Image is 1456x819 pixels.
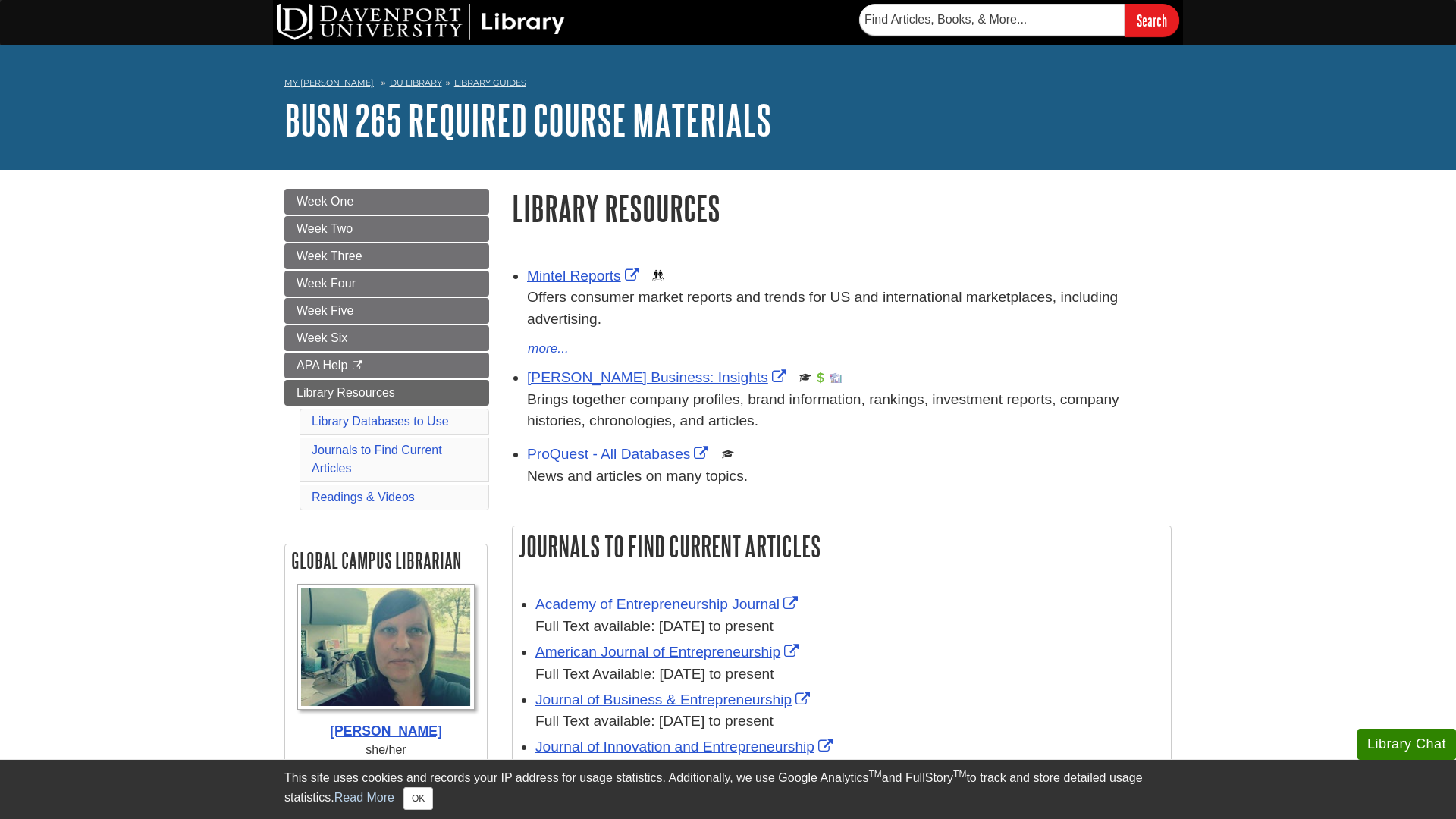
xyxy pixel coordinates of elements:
p: Brings together company profiles, brand information, rankings, investment reports, company histor... [527,389,1172,433]
a: Link opens in new window [527,268,643,284]
form: Searches DU Library's articles, books, and more [859,4,1179,36]
img: Scholarly or Peer Reviewed [799,372,811,384]
a: Link opens in new window [535,644,802,660]
h1: Library Resources [512,189,1172,227]
p: Offers consumer market reports and trends for US and international marketplaces, including advert... [527,287,1172,331]
a: Week Five [284,298,489,324]
a: Week Three [284,243,489,269]
button: Library Chat [1357,729,1456,760]
a: Week Two [284,216,489,242]
a: Link opens in new window [535,596,802,612]
a: Link opens in new window [527,369,790,385]
nav: breadcrumb [284,73,1172,97]
a: Week One [284,189,489,215]
span: Week Two [297,222,353,235]
span: Week Six [297,331,347,344]
span: Week Five [297,304,353,317]
span: Week Three [297,249,362,262]
a: Week Four [284,271,489,297]
a: Library Guides [454,77,526,88]
img: Financial Report [814,372,827,384]
input: Find Articles, Books, & More... [859,4,1125,36]
div: Full Text available: [DATE] to present [535,711,1163,733]
img: Demographics [652,269,664,281]
img: Profile Photo [297,584,475,710]
input: Search [1125,4,1179,36]
span: Library Resources [297,386,395,399]
button: Close [403,787,433,810]
p: News and articles on many topics. [527,466,1172,488]
a: Link opens in new window [527,446,712,462]
a: Profile Photo [PERSON_NAME] [293,584,479,742]
sup: TM [953,769,966,780]
div: she/her [293,741,479,759]
a: My [PERSON_NAME] [284,77,374,89]
a: DU Library [390,77,442,88]
a: Read More [334,791,394,804]
div: Full Text Available: 2012 to present [535,758,1163,780]
a: Week Six [284,325,489,351]
span: Week Four [297,277,356,290]
sup: TM [868,769,881,780]
a: Link opens in new window [535,692,814,708]
a: APA Help [284,353,489,378]
img: Industry Report [830,372,842,384]
img: DU Library [277,4,565,40]
h2: Journals to Find Current Articles [513,526,1171,566]
i: This link opens in a new window [351,361,364,371]
div: This site uses cookies and records your IP address for usage statistics. Additionally, we use Goo... [284,769,1172,810]
div: Full Text Available: [DATE] to present [535,664,1163,686]
a: Journals to Find Current Articles [312,444,442,475]
a: Library Databases to Use [312,415,449,428]
a: BUSN 265 Required Course Materials [284,96,771,143]
img: Scholarly or Peer Reviewed [722,448,734,460]
span: Week One [297,195,353,208]
a: Readings & Videos [312,491,415,504]
div: [PERSON_NAME] [293,721,479,741]
span: APA Help [297,359,347,372]
a: Link opens in new window [535,739,836,755]
a: Library Resources [284,380,489,406]
div: Full Text available: [DATE] to present [535,616,1163,638]
h2: Global Campus Librarian [285,544,487,576]
button: more... [527,338,570,359]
